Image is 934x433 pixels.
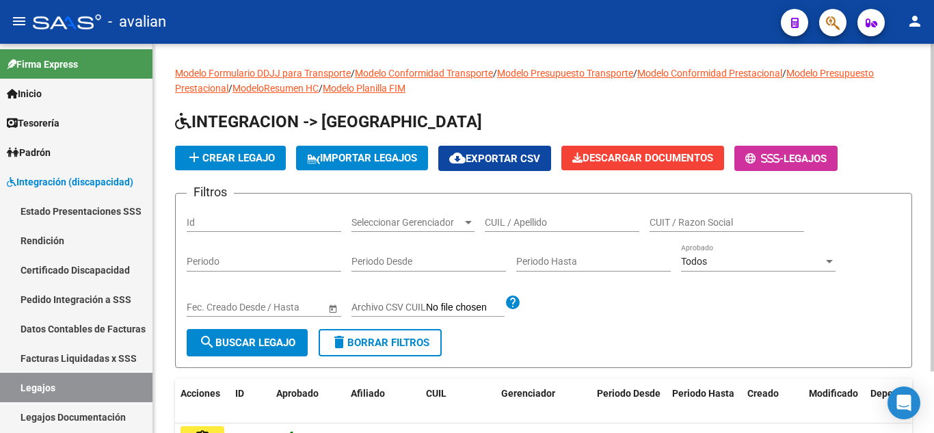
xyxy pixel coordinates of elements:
span: Acciones [181,388,220,399]
input: Archivo CSV CUIL [426,302,505,314]
input: Fecha inicio [187,302,237,313]
button: Open calendar [325,301,340,315]
span: CUIL [426,388,446,399]
datatable-header-cell: Gerenciador [496,379,591,424]
a: Modelo Presupuesto Transporte [497,68,633,79]
span: Borrar Filtros [331,337,429,349]
button: Exportar CSV [438,146,551,171]
mat-icon: delete [331,334,347,350]
span: Creado [747,388,779,399]
span: Todos [681,256,707,267]
a: Modelo Conformidad Transporte [355,68,493,79]
span: Crear Legajo [186,152,275,164]
mat-icon: search [199,334,215,350]
datatable-header-cell: Modificado [803,379,865,424]
datatable-header-cell: ID [230,379,271,424]
button: Borrar Filtros [319,329,442,356]
datatable-header-cell: Periodo Hasta [667,379,742,424]
a: Modelo Planilla FIM [323,83,405,94]
a: Modelo Formulario DDJJ para Transporte [175,68,351,79]
span: IMPORTAR LEGAJOS [307,152,417,164]
span: INTEGRACION -> [GEOGRAPHIC_DATA] [175,112,482,131]
datatable-header-cell: Aprobado [271,379,325,424]
span: Exportar CSV [449,153,540,165]
button: Crear Legajo [175,146,286,170]
button: Buscar Legajo [187,329,308,356]
span: Archivo CSV CUIL [351,302,426,313]
span: Gerenciador [501,388,555,399]
span: Integración (discapacidad) [7,174,133,189]
span: Modificado [809,388,858,399]
mat-icon: help [505,294,521,311]
span: Periodo Hasta [672,388,734,399]
span: - [745,153,784,165]
span: Periodo Desde [597,388,661,399]
datatable-header-cell: CUIL [421,379,496,424]
datatable-header-cell: Afiliado [345,379,421,424]
div: Open Intercom Messenger [888,386,920,419]
span: ID [235,388,244,399]
span: Firma Express [7,57,78,72]
span: Legajos [784,153,827,165]
span: Aprobado [276,388,319,399]
span: - avalian [108,7,166,37]
a: ModeloResumen HC [232,83,319,94]
h3: Filtros [187,183,234,202]
span: Tesorería [7,116,59,131]
mat-icon: add [186,149,202,166]
button: -Legajos [734,146,838,171]
span: Dependencia [870,388,928,399]
mat-icon: person [907,13,923,29]
mat-icon: cloud_download [449,150,466,166]
span: Seleccionar Gerenciador [351,217,462,228]
input: Fecha fin [248,302,315,313]
datatable-header-cell: Creado [742,379,803,424]
a: Modelo Conformidad Prestacional [637,68,782,79]
span: Afiliado [351,388,385,399]
datatable-header-cell: Periodo Desde [591,379,667,424]
span: Buscar Legajo [199,337,295,349]
span: Padrón [7,145,51,160]
span: Descargar Documentos [572,152,713,164]
button: IMPORTAR LEGAJOS [296,146,428,170]
mat-icon: menu [11,13,27,29]
button: Descargar Documentos [561,146,724,170]
datatable-header-cell: Acciones [175,379,230,424]
span: Inicio [7,86,42,101]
